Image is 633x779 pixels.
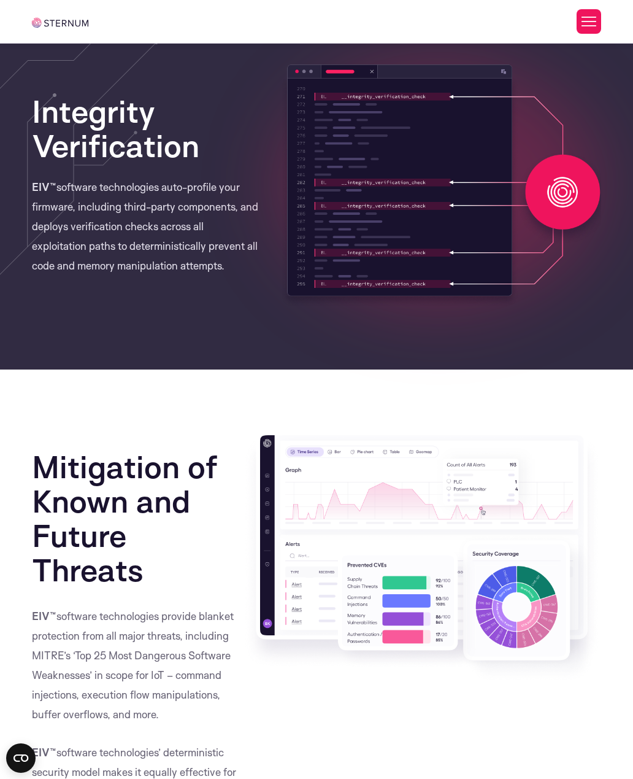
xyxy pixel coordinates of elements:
h2: Mitigation of Known and Future Threats [32,431,237,587]
button: Open CMP widget [6,743,36,773]
img: ’Screenshot Integrity Verification [277,61,601,308]
img: sternum iot [32,18,89,28]
strong: EIV™ [32,180,56,193]
span: software technologies’ [32,746,161,759]
strong: EIV™ [32,610,56,622]
img: Mitigation of Known and Future Threats [242,431,601,684]
p: software technologies provide blanket protection from all major threats, including MITRE’s ‘Top 2... [32,607,237,743]
strong: EIV™ [32,746,56,759]
p: software technologies auto-profile your firmware, including third-party components, and deploys v... [32,177,259,276]
button: Toggle Menu [577,9,601,34]
h3: Integrity Verification [32,94,259,163]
